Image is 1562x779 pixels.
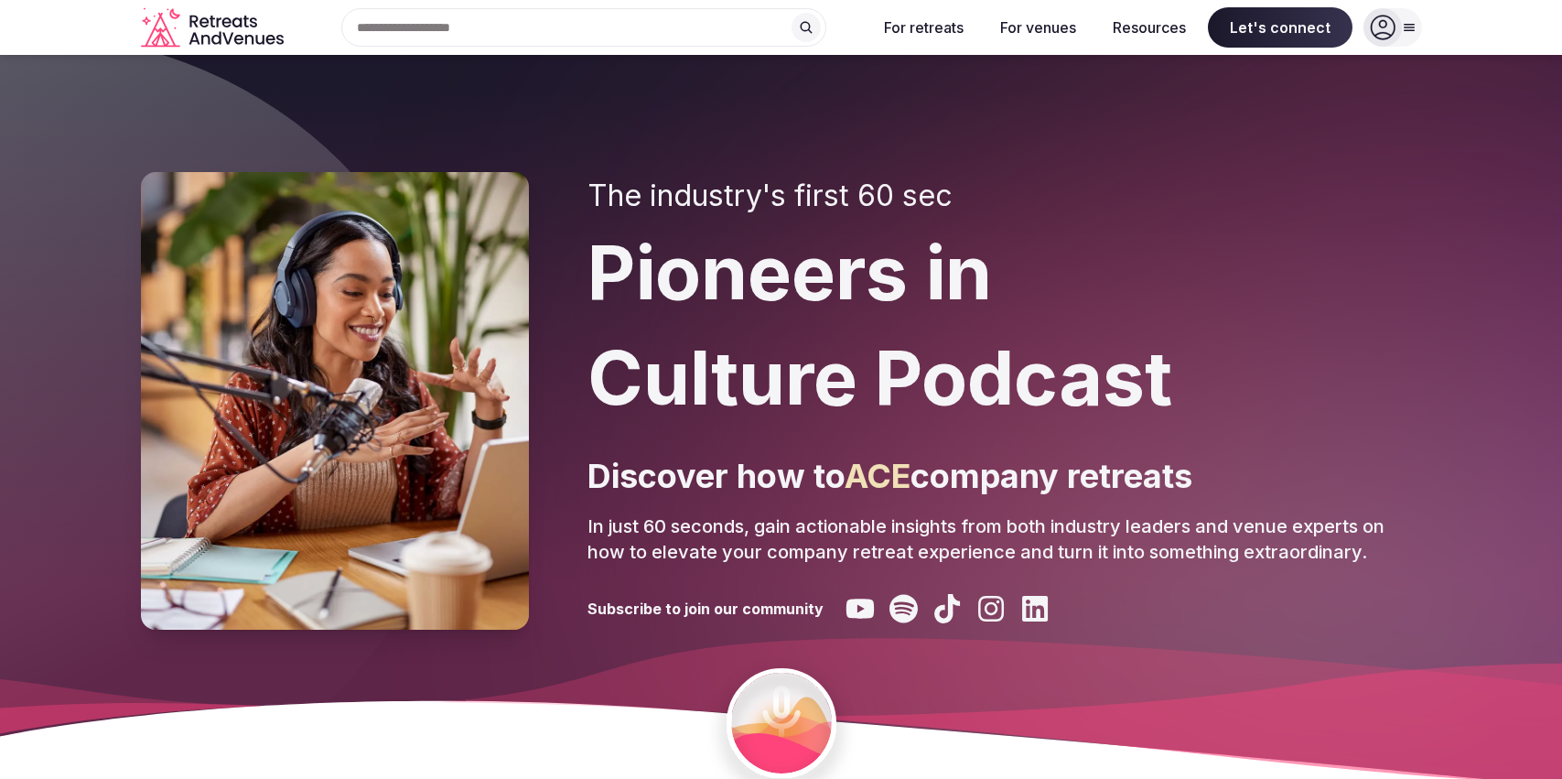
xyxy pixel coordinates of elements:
h3: Subscribe to join our community [587,599,824,619]
p: In just 60 seconds, gain actionable insights from both industry leaders and venue experts on how ... [587,514,1422,565]
span: Let's connect [1208,7,1352,48]
button: Resources [1098,7,1201,48]
a: Visit the homepage [141,7,287,49]
p: Discover how to company retreats [587,453,1422,499]
img: Pioneers in Culture Podcast [141,172,529,630]
svg: Retreats and Venues company logo [141,7,287,49]
span: ACE [845,456,910,496]
button: For retreats [869,7,978,48]
h2: The industry's first 60 sec [587,179,1422,213]
h1: Pioneers in Culture Podcast [587,221,1422,431]
button: For venues [986,7,1091,48]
